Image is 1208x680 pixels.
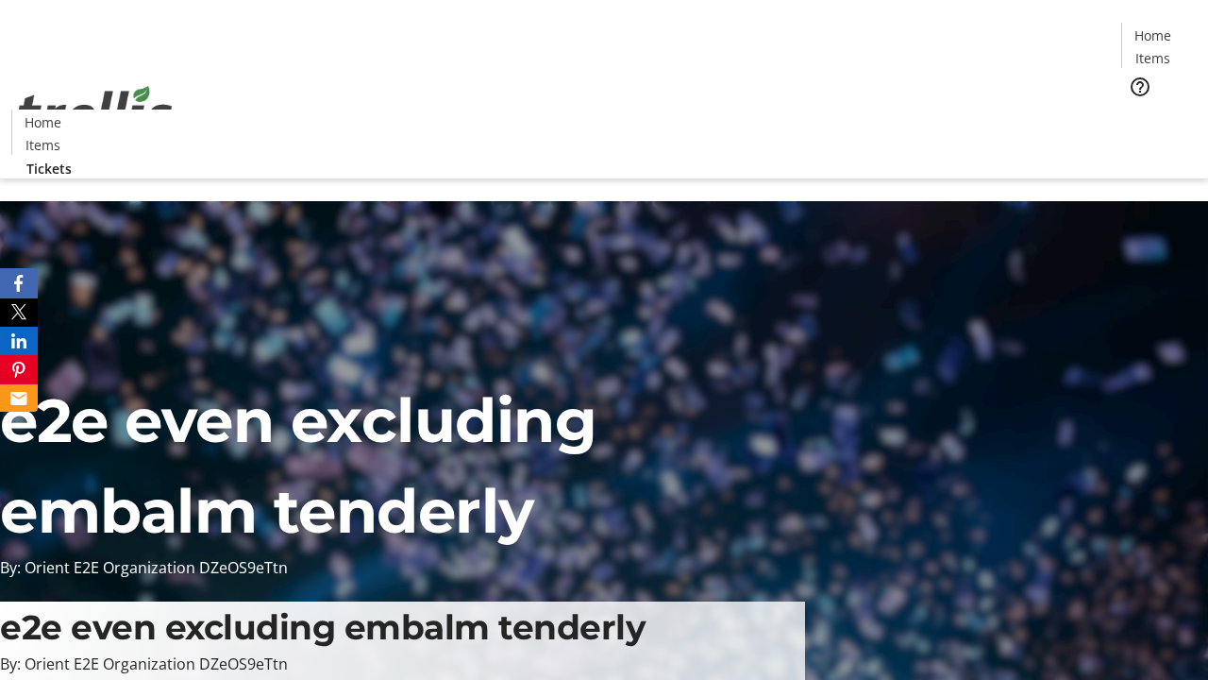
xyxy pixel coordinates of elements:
span: Home [25,112,61,132]
img: Orient E2E Organization DZeOS9eTtn's Logo [11,65,179,160]
a: Items [12,135,73,155]
a: Tickets [11,159,87,178]
a: Items [1122,48,1183,68]
a: Tickets [1121,110,1197,129]
span: Tickets [1136,110,1182,129]
a: Home [12,112,73,132]
span: Items [1135,48,1170,68]
a: Home [1122,25,1183,45]
span: Home [1134,25,1171,45]
span: Tickets [26,159,72,178]
button: Help [1121,68,1159,106]
span: Items [25,135,60,155]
